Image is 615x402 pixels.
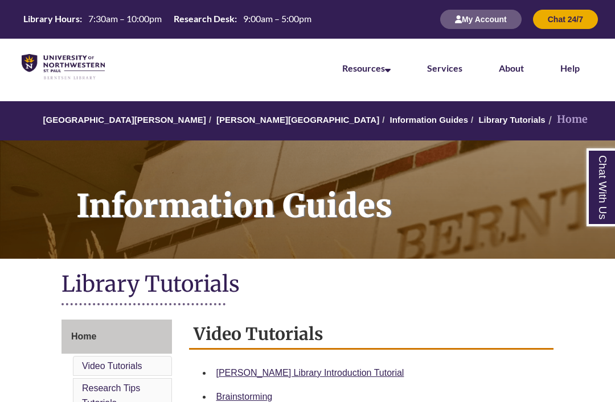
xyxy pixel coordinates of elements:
img: UNWSP Library Logo [22,54,105,80]
a: Resources [342,63,391,73]
a: My Account [440,14,522,24]
a: About [499,63,524,73]
a: Chat 24/7 [533,14,598,24]
a: Brainstorming [216,392,273,401]
a: Video Tutorials [82,361,142,371]
a: Information Guides [390,115,469,125]
li: Home [546,111,588,128]
table: Hours Today [19,13,316,25]
a: Home [61,320,172,354]
a: Help [560,63,580,73]
a: Hours Today [19,13,316,26]
a: Services [427,63,462,73]
a: Library Tutorials [478,115,545,125]
span: 7:30am – 10:00pm [88,13,162,24]
span: 9:00am – 5:00pm [243,13,311,24]
span: Home [71,331,96,341]
a: [PERSON_NAME] Library Introduction Tutorial [216,368,404,378]
th: Research Desk: [169,13,239,25]
a: [GEOGRAPHIC_DATA][PERSON_NAME] [43,115,206,125]
h1: Library Tutorials [61,270,553,300]
h1: Information Guides [64,140,615,244]
button: Chat 24/7 [533,10,598,29]
button: My Account [440,10,522,29]
a: [PERSON_NAME][GEOGRAPHIC_DATA] [216,115,379,125]
h2: Video Tutorials [189,320,554,350]
th: Library Hours: [19,13,84,25]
